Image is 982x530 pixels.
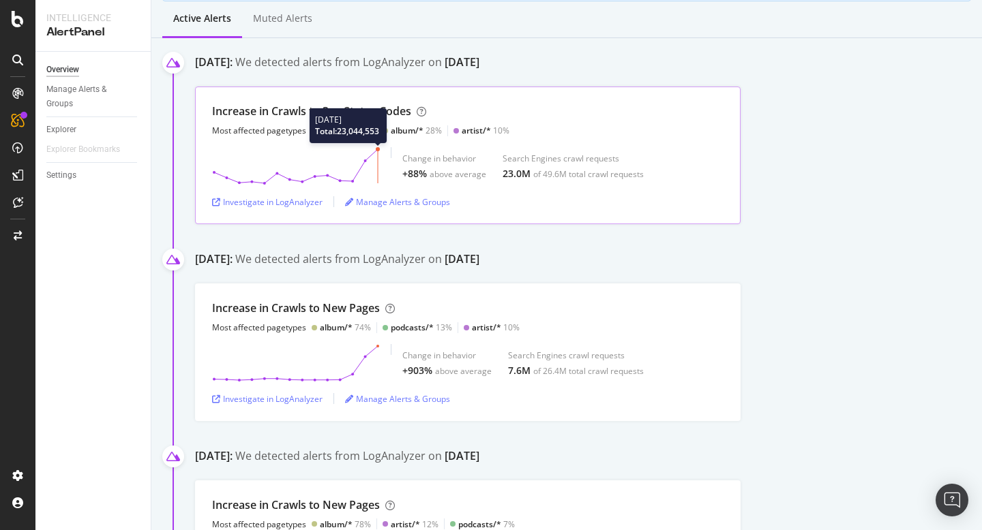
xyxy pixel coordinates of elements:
[445,251,479,267] div: [DATE]
[533,168,644,180] div: of 49.6M total crawl requests
[345,388,450,409] button: Manage Alerts & Groups
[402,364,432,377] div: +903%
[320,125,371,136] div: 56%
[345,191,450,213] button: Manage Alerts & Groups
[212,388,323,409] button: Investigate in LogAnalyzer
[472,322,520,333] div: 10%
[46,63,141,77] a: Overview
[430,168,486,180] div: above average
[46,168,141,183] a: Settings
[320,125,353,136] div: tracks/*
[46,142,134,157] a: Explorer Bookmarks
[402,349,492,361] div: Change in behavior
[212,518,306,530] div: Most affected pagetypes
[462,125,509,136] div: 10%
[503,167,531,181] div: 23.0M
[46,142,120,157] div: Explorer Bookmarks
[462,125,491,136] div: artist/*
[212,497,380,513] div: Increase in Crawls to New Pages
[235,448,479,467] div: We detected alerts from LogAnalyzer on
[212,322,306,333] div: Most affected pagetypes
[936,484,968,516] div: Open Intercom Messenger
[345,393,450,405] a: Manage Alerts & Groups
[508,364,531,377] div: 7.6M
[195,251,233,270] div: [DATE]:
[391,518,420,530] div: artist/*
[391,322,434,333] div: podcasts/*
[46,82,128,111] div: Manage Alerts & Groups
[212,300,380,316] div: Increase in Crawls to New Pages
[320,322,371,333] div: 74%
[402,167,427,181] div: +88%
[320,322,353,333] div: album/*
[253,12,312,25] div: Muted alerts
[46,11,140,25] div: Intelligence
[320,518,353,530] div: album/*
[46,25,140,40] div: AlertPanel
[458,518,501,530] div: podcasts/*
[391,125,423,136] div: album/*
[391,125,442,136] div: 28%
[345,196,450,208] a: Manage Alerts & Groups
[212,393,323,405] a: Investigate in LogAnalyzer
[46,82,141,111] a: Manage Alerts & Groups
[235,54,479,73] div: We detected alerts from LogAnalyzer on
[212,191,323,213] button: Investigate in LogAnalyzer
[320,518,371,530] div: 78%
[46,63,79,77] div: Overview
[445,54,479,70] div: [DATE]
[391,518,438,530] div: 12%
[46,123,76,137] div: Explorer
[435,365,492,377] div: above average
[212,104,411,119] div: Increase in Crawls to 3xx Status Codes
[503,153,644,164] div: Search Engines crawl requests
[212,125,306,136] div: Most affected pagetypes
[445,448,479,464] div: [DATE]
[235,251,479,270] div: We detected alerts from LogAnalyzer on
[533,365,644,377] div: of 26.4M total crawl requests
[391,322,452,333] div: 13%
[173,12,231,25] div: Active alerts
[195,448,233,467] div: [DATE]:
[402,153,486,164] div: Change in behavior
[508,349,644,361] div: Search Engines crawl requests
[212,196,323,208] a: Investigate in LogAnalyzer
[46,123,141,137] a: Explorer
[46,168,76,183] div: Settings
[458,518,515,530] div: 7%
[472,322,501,333] div: artist/*
[195,54,233,73] div: [DATE]:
